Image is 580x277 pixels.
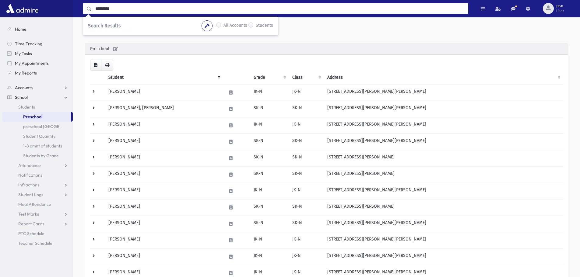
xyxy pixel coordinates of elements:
span: My Appointments [15,61,49,66]
td: JK-N [250,232,289,249]
td: [STREET_ADDRESS][PERSON_NAME] [324,150,563,167]
td: JK-N [250,183,289,199]
span: Teacher Schedule [18,241,52,246]
td: [STREET_ADDRESS][PERSON_NAME][PERSON_NAME] [324,249,563,265]
th: Grade: activate to sort column ascending [250,71,289,85]
span: My Tasks [15,51,32,56]
td: JK-N [289,85,324,101]
button: Print [101,60,113,71]
td: SK-N [289,216,324,232]
span: Attendance [18,163,41,168]
td: [PERSON_NAME] [105,167,223,183]
a: Student Quantity [2,131,73,141]
span: Meal Attendance [18,202,51,207]
span: Report Cards [18,221,44,227]
a: Preschool [2,112,71,122]
label: All Accounts [223,22,247,29]
td: [STREET_ADDRESS][PERSON_NAME][PERSON_NAME] [324,101,563,117]
td: JK-N [289,232,324,249]
td: [PERSON_NAME] [105,134,223,150]
img: AdmirePro [5,2,40,15]
th: Student: activate to sort column descending [105,71,223,85]
td: [PERSON_NAME] [105,150,223,167]
td: [PERSON_NAME] [105,199,223,216]
a: My Tasks [2,49,73,58]
td: SK-N [289,101,324,117]
td: [STREET_ADDRESS][PERSON_NAME] [324,199,563,216]
td: [PERSON_NAME] [105,183,223,199]
span: User [556,9,564,13]
td: JK-N [250,117,289,134]
a: Students [2,102,73,112]
a: Meal Attendance [2,199,73,209]
a: Time Tracking [2,39,73,49]
td: SK-N [289,167,324,183]
span: My Reports [15,70,37,76]
a: Student Logs [2,190,73,199]
td: SK-N [250,167,289,183]
div: Preschool [85,43,568,55]
td: JK-N [289,117,324,134]
a: Accounts [2,83,73,92]
td: SK-N [250,216,289,232]
span: Time Tracking [15,41,42,47]
a: My Reports [2,68,73,78]
a: Attendance [2,161,73,170]
a: My Appointments [2,58,73,68]
a: Report Cards [2,219,73,229]
td: [PERSON_NAME], [PERSON_NAME] [105,101,223,117]
a: Test Marks [2,209,73,219]
td: [STREET_ADDRESS][PERSON_NAME][PERSON_NAME] [324,134,563,150]
span: PTC Schedule [18,231,44,236]
span: Search Results [88,23,121,29]
nav: breadcrumb [85,27,565,33]
td: [STREET_ADDRESS][PERSON_NAME][PERSON_NAME] [324,183,563,199]
td: SK-N [250,134,289,150]
input: Search [92,3,468,14]
td: [STREET_ADDRESS][PERSON_NAME][PERSON_NAME] [324,117,563,134]
td: [PERSON_NAME] [105,117,223,134]
button: CSV [90,60,101,71]
td: JK-N [250,249,289,265]
th: Class: activate to sort column ascending [289,71,324,85]
span: Accounts [15,85,33,90]
a: Teacher Schedule [2,238,73,248]
td: JK-N [250,85,289,101]
td: [PERSON_NAME] [105,232,223,249]
span: Students [18,104,35,110]
td: [STREET_ADDRESS][PERSON_NAME][PERSON_NAME] [324,232,563,249]
a: Home [2,24,73,34]
a: PTC Schedule [2,229,73,238]
td: SK-N [289,150,324,167]
td: [PERSON_NAME] [105,249,223,265]
td: [STREET_ADDRESS][PERSON_NAME][PERSON_NAME] [324,85,563,101]
label: Students [256,22,273,29]
span: School [15,95,28,100]
td: SK-N [289,134,324,150]
a: 1-8 amnt of students [2,141,73,151]
a: Infractions [2,180,73,190]
span: Test Marks [18,211,39,217]
span: psn [556,4,564,9]
td: [STREET_ADDRESS][PERSON_NAME][PERSON_NAME] [324,216,563,232]
a: Notifications [2,170,73,180]
td: SK-N [250,199,289,216]
span: Notifications [18,172,42,178]
td: [STREET_ADDRESS][PERSON_NAME] [324,167,563,183]
span: Student Logs [18,192,43,197]
span: Home [15,26,26,32]
th: Address: activate to sort column ascending [324,71,563,85]
td: [PERSON_NAME] [105,216,223,232]
a: Students by Grade [2,151,73,161]
td: JK-N [289,249,324,265]
td: JK-N [289,183,324,199]
a: preschool [GEOGRAPHIC_DATA] [2,122,73,131]
span: Infractions [18,182,39,188]
a: School [2,92,73,102]
td: SK-N [289,199,324,216]
td: [PERSON_NAME] [105,85,223,101]
td: SK-N [250,101,289,117]
td: SK-N [250,150,289,167]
